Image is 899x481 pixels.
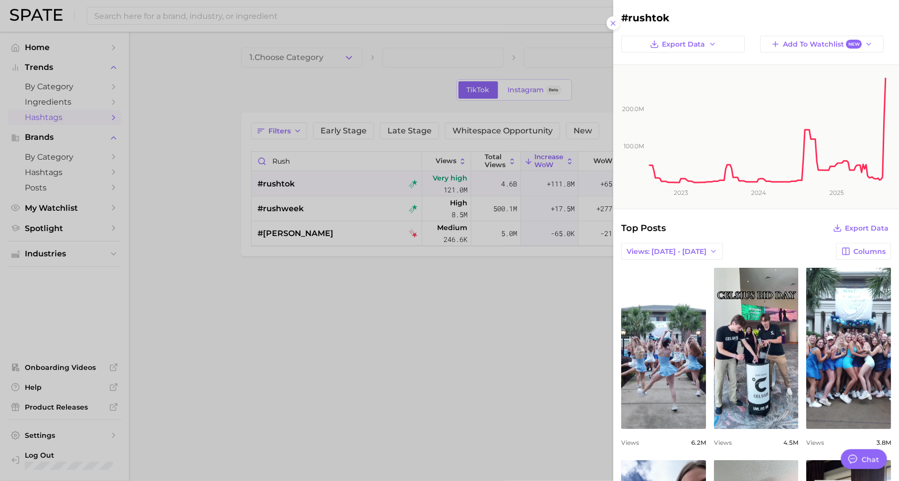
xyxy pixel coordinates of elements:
[691,439,706,446] span: 6.2m
[621,12,891,24] h2: #rushtok
[783,439,798,446] span: 4.5m
[830,189,844,196] tspan: 2025
[622,106,644,113] tspan: 200.0m
[846,40,862,49] span: New
[806,439,824,446] span: Views
[853,247,886,256] span: Columns
[662,40,706,49] span: Export Data
[876,439,891,446] span: 3.8m
[627,247,706,256] span: Views: [DATE] - [DATE]
[831,221,891,235] button: Export Data
[836,243,891,260] button: Columns
[674,189,688,196] tspan: 2023
[714,439,732,446] span: Views
[621,36,745,53] button: Export Data
[751,189,766,196] tspan: 2024
[621,439,639,446] span: Views
[783,40,862,49] span: Add to Watchlist
[624,142,644,150] tspan: 100.0m
[621,243,723,260] button: Views: [DATE] - [DATE]
[845,224,889,233] span: Export Data
[621,221,666,235] span: Top Posts
[760,36,884,53] button: Add to WatchlistNew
